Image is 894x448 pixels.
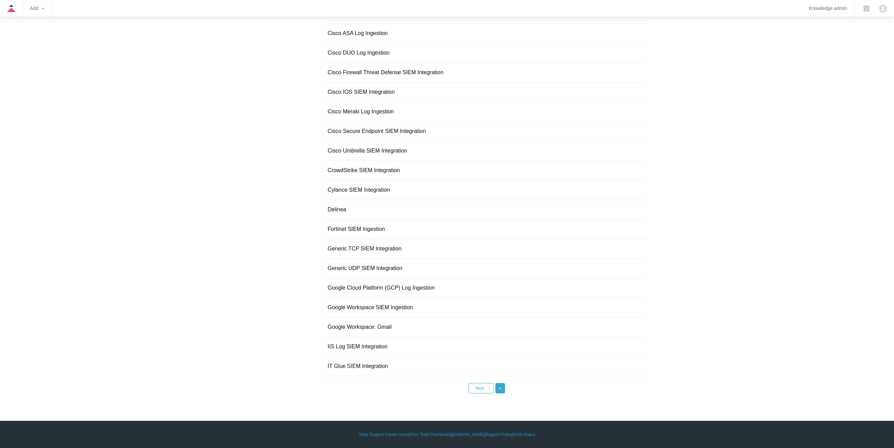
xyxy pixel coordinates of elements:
a: CrowdStrike SIEM Integration [328,167,400,173]
a: Your Todyl Dashboard [411,432,451,438]
span: › [489,386,490,391]
a: Generic UDP SIEM Integration [328,265,402,271]
a: Fortinet SIEM Ingestion [328,226,385,232]
a: [DOMAIN_NAME] [452,432,485,438]
a: Google Workspace: Gmail [328,324,391,330]
a: Cisco Firewall Threat Defense SIEM Integration [328,69,444,75]
a: SGN Status [514,432,535,438]
a: IIS Log SIEM Integration [328,344,387,349]
a: Next [469,383,494,393]
a: Google Cloud Platform (GCP) Log Ingestion [328,285,435,291]
a: Delinea [328,206,346,212]
a: Generic TCP SIEM Integration [328,246,402,251]
a: Knowledge admin [809,7,847,10]
a: Cisco IOS SIEM Integration [328,89,395,95]
a: Cisco ASA Log Ingestion [328,30,388,36]
zd-hc-trigger: Add [30,7,44,10]
zd-hc-trigger: Click your profile icon to open the profile menu [879,4,887,13]
img: user avatar [879,4,887,13]
a: Cisco Secure Endpoint SIEM Integration [328,128,426,134]
a: Cisco DUO Log Ingestion [328,50,390,56]
a: Todyl Support Center Home [359,432,410,438]
a: IT Glue SIEM Integration [328,363,388,369]
a: Support Policy [486,432,513,438]
span: Next [476,386,484,391]
span: » [499,386,502,391]
a: Cylance SIEM Integration [328,187,390,193]
a: Cisco Umbrella SIEM Integration [328,148,407,154]
a: Google Workspace SIEM Ingestion [328,304,413,310]
div: | | | | [248,432,646,438]
a: Cisco Meraki Log Ingestion [328,109,394,114]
